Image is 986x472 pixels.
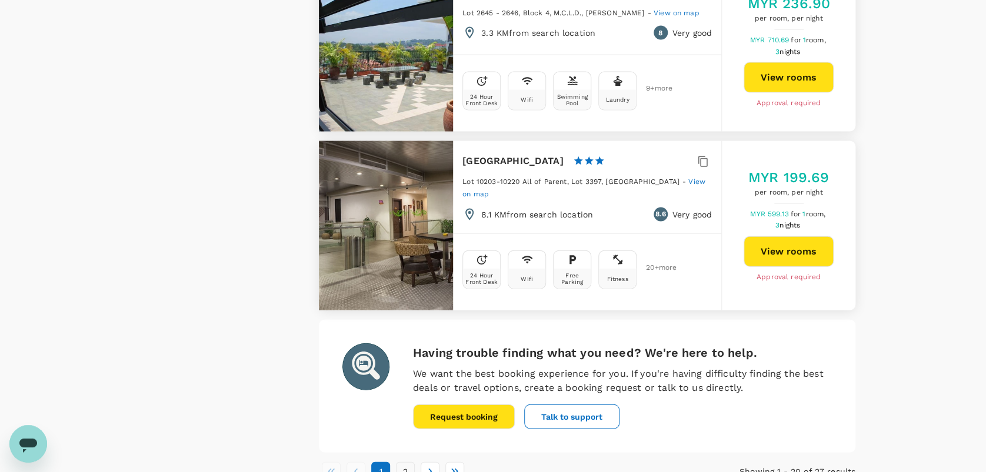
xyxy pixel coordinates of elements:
[802,210,827,218] span: 1
[748,187,830,199] span: per room, per night
[780,221,800,229] span: nights
[556,93,588,106] div: Swimming Pool
[465,93,498,106] div: 24 Hour Front Desk
[791,36,802,44] span: for
[607,276,628,282] div: Fitness
[654,9,699,17] span: View on map
[780,48,800,56] span: nights
[806,36,826,44] span: room,
[658,28,662,39] span: 8
[750,36,791,44] span: MYR 710.69
[481,209,593,220] p: 8.1 KM from search location
[672,209,712,220] p: Very good
[775,48,802,56] span: 3
[646,85,664,92] span: 9 + more
[521,96,533,103] div: Wifi
[748,168,830,187] h5: MYR 199.69
[521,276,533,282] div: Wifi
[750,210,791,218] span: MYR 599.13
[757,272,821,283] span: Approval required
[805,210,825,218] span: room,
[747,13,830,25] span: per room, per night
[462,9,644,17] span: Lot 2645 - 2646, Block 4, M.C.L.D., [PERSON_NAME]
[556,272,588,285] div: Free Parking
[9,425,47,463] iframe: Button to launch messaging window
[803,36,828,44] span: 1
[646,264,664,272] span: 20 + more
[744,236,834,267] button: View rooms
[605,96,629,103] div: Laundry
[655,209,665,220] span: 8.6
[648,9,654,17] span: -
[481,27,595,39] p: 3.3 KM from search location
[413,343,832,362] h6: Having trouble finding what you need? We're here to help.
[524,404,619,429] button: Talk to support
[413,404,515,429] button: Request booking
[791,210,802,218] span: for
[462,178,679,186] span: Lot 10203-10220 All of Parent, Lot 3397, [GEOGRAPHIC_DATA]
[462,153,564,169] h6: [GEOGRAPHIC_DATA]
[757,98,821,109] span: Approval required
[465,272,498,285] div: 24 Hour Front Desk
[744,62,834,93] button: View rooms
[672,27,712,39] p: Very good
[654,8,699,17] a: View on map
[413,367,832,395] p: We want the best booking experience for you. If you're having difficulty finding the best deals o...
[682,178,688,186] span: -
[775,221,802,229] span: 3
